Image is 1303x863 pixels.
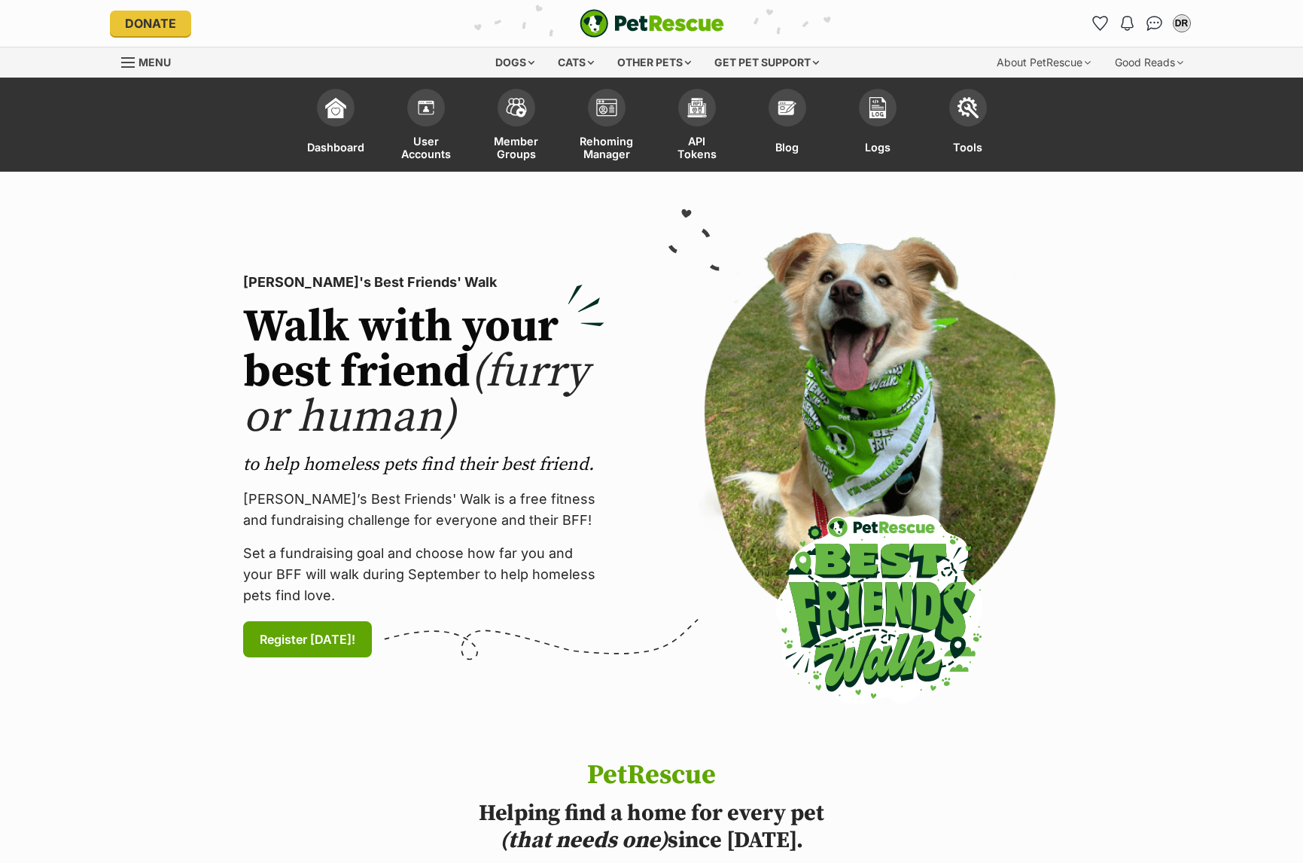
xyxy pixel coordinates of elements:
span: Menu [139,56,171,69]
img: logs-icon-5bf4c29380941ae54b88474b1138927238aebebbc450bc62c8517511492d5a22.svg [867,97,888,118]
h2: Walk with your best friend [243,305,604,441]
p: to help homeless pets find their best friend. [243,453,604,477]
a: Conversations [1143,11,1167,35]
div: Cats [547,47,604,78]
div: DR [1174,16,1189,31]
a: Member Groups [471,81,562,172]
a: API Tokens [652,81,742,172]
a: Favourites [1088,11,1113,35]
h2: Helping find a home for every pet since [DATE]. [420,800,884,854]
span: Register [DATE]! [260,630,355,648]
img: api-icon-849e3a9e6f871e3acf1f60245d25b4cd0aad652aa5f5372336901a6a67317bd8.svg [687,97,708,118]
span: Dashboard [307,134,364,160]
p: Set a fundraising goal and choose how far you and your BFF will walk during September to help hom... [243,543,604,606]
p: [PERSON_NAME]'s Best Friends' Walk [243,272,604,293]
img: chat-41dd97257d64d25036548639549fe6c8038ab92f7586957e7f3b1b290dea8141.svg [1146,16,1162,31]
div: Good Reads [1104,47,1194,78]
a: User Accounts [381,81,471,172]
div: Other pets [607,47,702,78]
button: My account [1170,11,1194,35]
span: Member Groups [490,134,543,160]
a: PetRescue [580,9,724,38]
img: group-profile-icon-3fa3cf56718a62981997c0bc7e787c4b2cf8bcc04b72c1350f741eb67cf2f40e.svg [596,99,617,117]
img: tools-icon-677f8b7d46040df57c17cb185196fc8e01b2b03676c49af7ba82c462532e62ee.svg [957,97,979,118]
a: Register [DATE]! [243,621,372,657]
div: About PetRescue [986,47,1101,78]
img: dashboard-icon-eb2f2d2d3e046f16d808141f083e7271f6b2e854fb5c12c21221c1fb7104beca.svg [325,97,346,118]
span: User Accounts [400,134,452,160]
button: Notifications [1116,11,1140,35]
a: Dashboard [291,81,381,172]
span: Blog [775,134,799,160]
h1: PetRescue [420,761,884,791]
i: (that needs one) [500,826,668,855]
img: blogs-icon-e71fceff818bbaa76155c998696f2ea9b8fc06abc828b24f45ee82a475c2fd99.svg [777,97,798,118]
span: Rehoming Manager [580,134,633,160]
span: Logs [865,134,890,160]
a: Logs [833,81,923,172]
a: Tools [923,81,1013,172]
img: members-icon-d6bcda0bfb97e5ba05b48644448dc2971f67d37433e5abca221da40c41542bd5.svg [416,97,437,118]
ul: Account quick links [1088,11,1194,35]
div: Get pet support [704,47,830,78]
a: Rehoming Manager [562,81,652,172]
span: Tools [953,134,982,160]
p: [PERSON_NAME]’s Best Friends' Walk is a free fitness and fundraising challenge for everyone and t... [243,489,604,531]
div: Dogs [485,47,545,78]
img: notifications-46538b983faf8c2785f20acdc204bb7945ddae34d4c08c2a6579f10ce5e182be.svg [1121,16,1133,31]
a: Blog [742,81,833,172]
span: API Tokens [671,134,723,160]
a: Donate [110,11,191,36]
a: Menu [121,47,181,75]
span: (furry or human) [243,344,589,446]
img: team-members-icon-5396bd8760b3fe7c0b43da4ab00e1e3bb1a5d9ba89233759b79545d2d3fc5d0d.svg [506,98,527,117]
img: logo-e224e6f780fb5917bec1dbf3a21bbac754714ae5b6737aabdf751b685950b380.svg [580,9,724,38]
